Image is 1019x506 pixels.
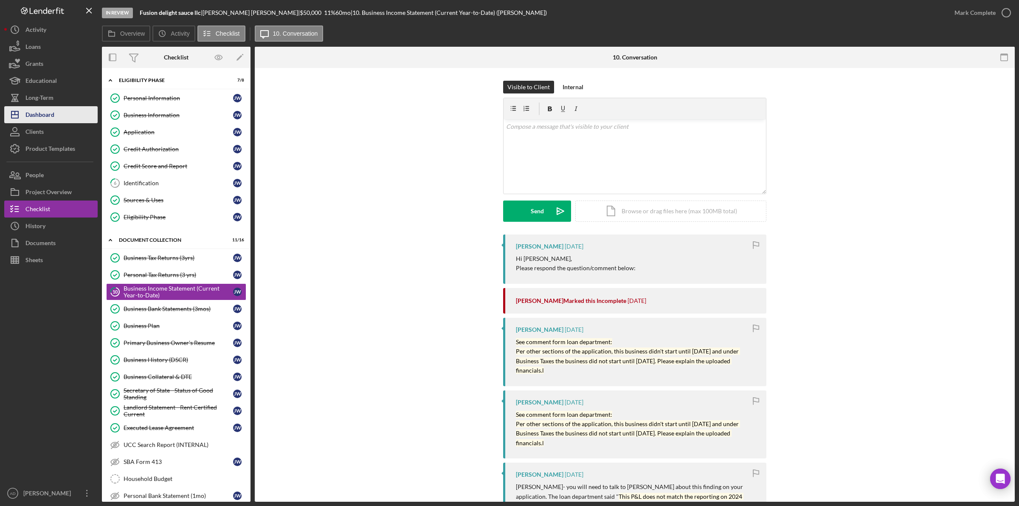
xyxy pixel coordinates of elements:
div: Credit Score and Report [124,163,233,170]
div: J W [233,288,242,296]
label: Overview [120,30,145,37]
a: Dashboard [4,106,98,123]
button: Documents [4,235,98,252]
button: Visible to Client [503,81,554,93]
div: Secretary of State - Status of Good Standing [124,387,233,401]
div: J W [233,271,242,279]
a: Grants [4,55,98,72]
div: Business Bank Statements (3mos) [124,305,233,312]
button: Long-Term [4,89,98,106]
label: 10. Conversation [273,30,318,37]
div: People [25,167,44,186]
div: J W [233,305,242,313]
div: [PERSON_NAME] [21,485,76,504]
div: J W [233,254,242,262]
time: 2025-07-08 23:47 [565,243,583,250]
button: History [4,218,98,235]
a: Personal Bank Statement (1mo)JW [106,487,246,504]
a: Project Overview [4,184,98,201]
mark: See comment form loan department: [516,411,612,418]
div: Eligibility Phase [124,214,233,220]
time: 2025-06-04 04:04 [628,297,646,304]
div: J W [233,373,242,381]
div: Business Income Statement (Current Year-to-Date) [124,285,233,299]
a: Educational [4,72,98,89]
tspan: 10 [113,289,118,294]
div: Identification [124,180,233,187]
label: Activity [171,30,189,37]
div: [PERSON_NAME] [PERSON_NAME] | [203,9,300,16]
div: | 10. Business Income Statement (Current Year-to-Date) ([PERSON_NAME]) [351,9,547,16]
div: Send [531,201,544,222]
div: Clients [25,123,44,142]
div: Household Budget [124,475,246,482]
div: Checklist [25,201,50,220]
div: J W [233,128,242,136]
div: Long-Term [25,89,53,108]
div: In Review [102,8,133,18]
mark: Per other sections of the application, this business didn't start until [DATE] and under Business... [516,348,740,374]
button: Send [503,201,571,222]
div: J W [233,492,242,500]
div: [PERSON_NAME] [516,399,563,406]
a: Credit AuthorizationJW [106,141,246,158]
button: Mark Complete [946,4,1015,21]
div: Loans [25,38,41,57]
div: Business Collateral & DTE [124,373,233,380]
mark: See comment form loan department: [516,338,612,345]
div: Grants [25,55,43,74]
div: J W [233,390,242,398]
a: Eligibility PhaseJW [106,209,246,226]
button: Sheets [4,252,98,269]
a: Business Collateral & DTEJW [106,368,246,385]
div: Documents [25,235,56,254]
div: 60 mo [335,9,351,16]
div: [PERSON_NAME] [516,326,563,333]
div: Document Collection [119,237,223,243]
div: J W [233,322,242,330]
div: | [140,9,203,16]
div: Checklist [164,54,189,61]
div: 7 / 8 [229,78,244,83]
button: Checklist [4,201,98,218]
time: 2025-06-04 04:02 [565,471,583,478]
div: J W [233,356,242,364]
a: ApplicationJW [106,124,246,141]
div: Activity [25,21,46,40]
div: J W [233,111,242,119]
a: Primary Business Owner's ResumeJW [106,334,246,351]
button: Loans [4,38,98,55]
div: [PERSON_NAME] [516,471,563,478]
div: J W [233,179,242,187]
div: Business Plan [124,322,233,329]
div: Internal [563,81,583,93]
button: Activity [152,25,195,42]
div: [PERSON_NAME] [516,243,563,250]
b: Fusion delight sauce llc [140,9,201,16]
div: J W [233,213,242,221]
div: J W [233,145,242,153]
div: Open Intercom Messenger [990,469,1011,489]
a: Business InformationJW [106,107,246,124]
a: SBA Form 413JW [106,453,246,470]
div: [PERSON_NAME] Marked this Incomplete [516,297,626,304]
tspan: 6 [114,180,117,186]
div: J W [233,458,242,466]
a: Business History (DSCR)JW [106,351,246,368]
div: J W [233,196,242,204]
div: 11 / 16 [229,237,244,243]
button: Checklist [197,25,245,42]
div: Primary Business Owner's Resume [124,339,233,346]
a: Activity [4,21,98,38]
time: 2025-06-04 04:04 [565,399,583,406]
time: 2025-06-04 04:04 [565,326,583,333]
div: J W [233,339,242,347]
button: People [4,167,98,184]
p: Hi [PERSON_NAME], [516,254,636,263]
button: Clients [4,123,98,140]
